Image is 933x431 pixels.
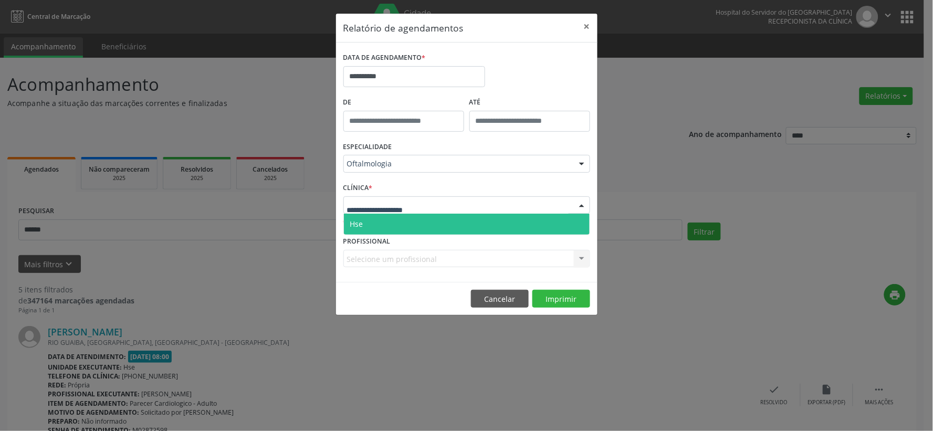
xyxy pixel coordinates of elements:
button: Imprimir [532,290,590,308]
label: De [343,94,464,111]
button: Close [576,14,597,39]
span: Hse [350,219,363,229]
label: ATÉ [469,94,590,111]
label: PROFISSIONAL [343,234,391,250]
h5: Relatório de agendamentos [343,21,464,35]
label: DATA DE AGENDAMENTO [343,50,426,66]
label: ESPECIALIDADE [343,139,392,155]
button: Cancelar [471,290,529,308]
label: CLÍNICA [343,180,373,196]
span: Oftalmologia [347,159,569,169]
